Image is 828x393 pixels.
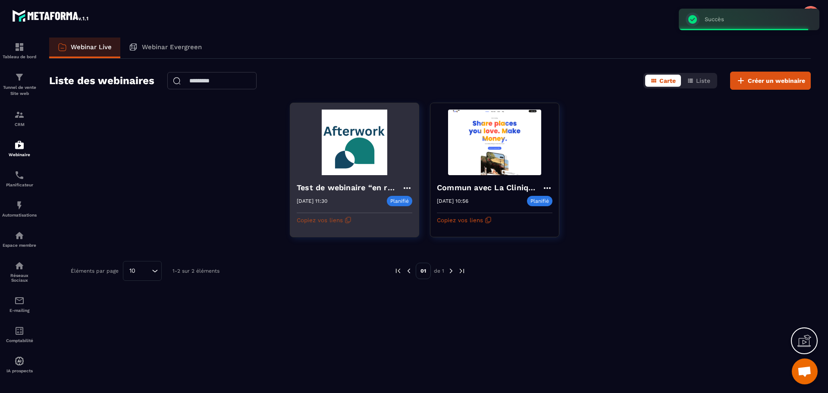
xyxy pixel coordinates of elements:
img: automations [14,230,25,241]
p: Réseaux Sociaux [2,273,37,283]
p: Planificateur [2,182,37,187]
h4: Commun avec La Clinique des marques [437,182,542,194]
span: Liste [696,77,710,84]
p: E-mailing [2,308,37,313]
a: formationformationCRM [2,103,37,133]
div: Search for option [123,261,162,281]
img: scheduler [14,170,25,180]
img: formation [14,110,25,120]
a: accountantaccountantComptabilité [2,319,37,349]
a: automationsautomationsWebinaire [2,133,37,163]
p: Éléments par page [71,268,119,274]
a: automationsautomationsEspace membre [2,224,37,254]
img: formation [14,72,25,82]
img: next [447,267,455,275]
p: IA prospects [2,368,37,373]
h4: Test de webinaire “en réel” [297,182,402,194]
img: email [14,296,25,306]
button: Liste [682,75,715,87]
p: 1-2 sur 2 éléments [172,268,220,274]
p: [DATE] 10:56 [437,198,468,204]
span: Carte [659,77,676,84]
img: prev [405,267,413,275]
p: [DATE] 11:30 [297,198,327,204]
button: Copiez vos liens [297,213,351,227]
p: Automatisations [2,213,37,217]
div: Ouvrir le chat [792,358,818,384]
p: Planifié [527,196,552,206]
a: Webinar Live [49,38,120,58]
a: formationformationTunnel de vente Site web [2,66,37,103]
button: Créer un webinaire [730,72,811,90]
button: Carte [645,75,681,87]
a: formationformationTableau de bord [2,35,37,66]
p: Webinaire [2,152,37,157]
a: emailemailE-mailing [2,289,37,319]
p: Webinar Live [71,43,112,51]
img: webinar-background [437,110,552,175]
img: social-network [14,261,25,271]
img: automations [14,140,25,150]
p: Espace membre [2,243,37,248]
p: Comptabilité [2,338,37,343]
span: Créer un webinaire [748,76,805,85]
p: CRM [2,122,37,127]
a: automationsautomationsAutomatisations [2,194,37,224]
a: schedulerschedulerPlanificateur [2,163,37,194]
p: Planifié [387,196,412,206]
img: next [458,267,466,275]
p: de 1 [434,267,444,274]
img: automations [14,356,25,366]
img: automations [14,200,25,211]
p: Tableau de bord [2,54,37,59]
p: 01 [416,263,431,279]
input: Search for option [138,266,150,276]
img: accountant [14,326,25,336]
img: formation [14,42,25,52]
h2: Liste des webinaires [49,72,154,89]
p: Tunnel de vente Site web [2,85,37,97]
img: webinar-background [297,110,412,175]
span: 10 [126,266,138,276]
p: Webinar Evergreen [142,43,202,51]
img: logo [12,8,90,23]
img: prev [394,267,402,275]
a: social-networksocial-networkRéseaux Sociaux [2,254,37,289]
button: Copiez vos liens [437,213,492,227]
